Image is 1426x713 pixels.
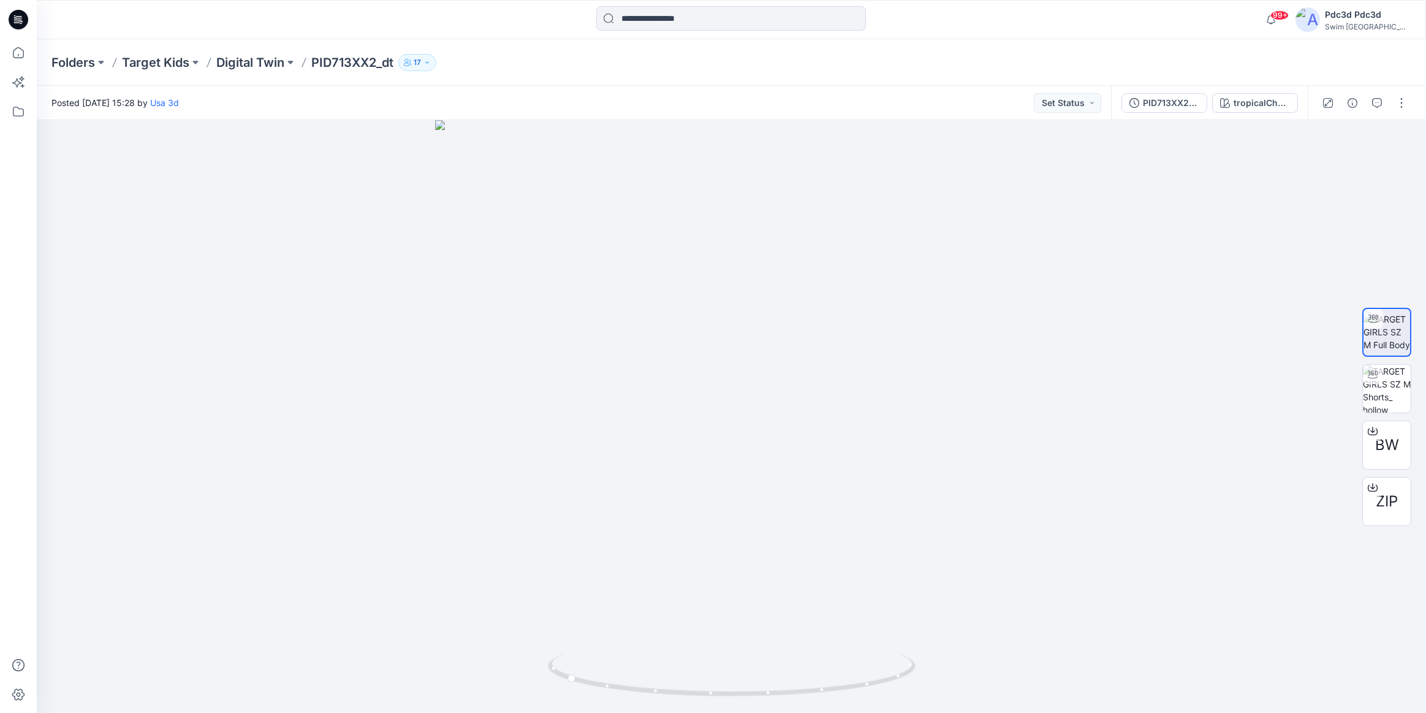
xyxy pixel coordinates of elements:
span: BW [1375,434,1399,456]
span: 99+ [1270,10,1289,20]
button: 17 [398,54,436,71]
a: Usa 3d [150,97,179,108]
img: TARGET GIRLS SZ M Full Body [1363,313,1410,351]
button: PID713XX2_dt_allsizes [1121,93,1207,113]
p: PID713XX2_dt [311,54,393,71]
div: Swim [GEOGRAPHIC_DATA] [1325,22,1411,31]
div: tropicalChecker [1234,96,1290,110]
span: Posted [DATE] 15:28 by [51,96,179,109]
a: Target Kids [122,54,189,71]
button: tropicalChecker [1212,93,1298,113]
a: Digital Twin [216,54,284,71]
a: Folders [51,54,95,71]
p: 17 [414,56,421,69]
img: avatar [1295,7,1320,32]
button: Details [1343,93,1362,113]
div: PID713XX2_dt_allsizes [1143,96,1199,110]
div: Pdc3d Pdc3d [1325,7,1411,22]
span: ZIP [1376,490,1398,513]
img: TARGET GIRLS SZ M Shorts_ hollow [1363,365,1411,413]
